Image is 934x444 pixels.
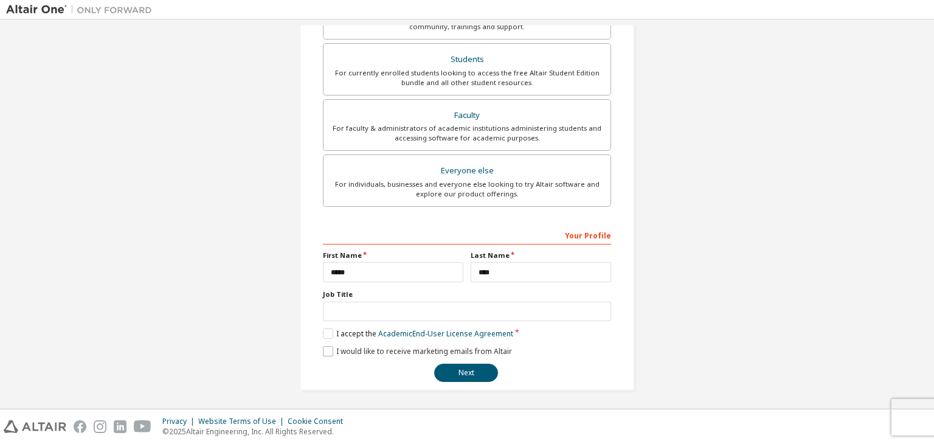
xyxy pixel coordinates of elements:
p: © 2025 Altair Engineering, Inc. All Rights Reserved. [162,426,350,437]
div: Students [331,51,603,68]
div: Website Terms of Use [198,417,288,426]
label: First Name [323,251,463,260]
img: linkedin.svg [114,420,126,433]
img: altair_logo.svg [4,420,66,433]
label: I would like to receive marketing emails from Altair [323,346,512,356]
label: Job Title [323,290,611,299]
div: Cookie Consent [288,417,350,426]
img: instagram.svg [94,420,106,433]
img: Altair One [6,4,158,16]
div: Everyone else [331,162,603,179]
div: For faculty & administrators of academic institutions administering students and accessing softwa... [331,123,603,143]
label: I accept the [323,328,513,339]
div: For individuals, businesses and everyone else looking to try Altair software and explore our prod... [331,179,603,199]
img: facebook.svg [74,420,86,433]
label: Last Name [471,251,611,260]
a: Academic End-User License Agreement [378,328,513,339]
div: Privacy [162,417,198,426]
button: Next [434,364,498,382]
img: youtube.svg [134,420,151,433]
div: Your Profile [323,225,611,245]
div: Faculty [331,107,603,124]
div: For currently enrolled students looking to access the free Altair Student Edition bundle and all ... [331,68,603,88]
